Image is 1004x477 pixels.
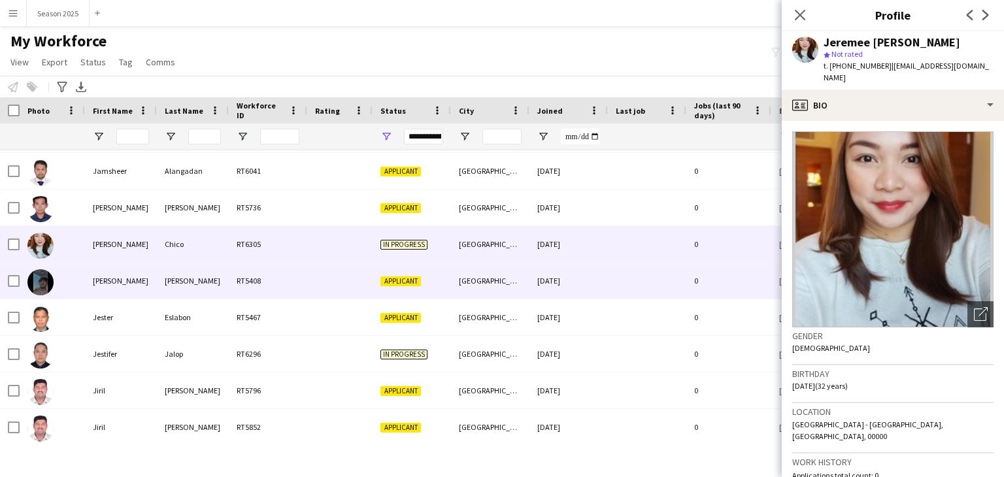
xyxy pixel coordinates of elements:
div: RT6305 [229,226,307,262]
div: [DATE] [529,409,608,445]
button: Open Filter Menu [93,131,105,142]
div: 0 [686,153,771,189]
span: | [EMAIL_ADDRESS][DOMAIN_NAME] [824,61,989,82]
a: Status [75,54,111,71]
div: [GEOGRAPHIC_DATA] [451,189,529,225]
button: Open Filter Menu [459,131,471,142]
h3: Location [792,406,994,418]
div: [DATE] [529,189,608,225]
div: RT5796 [229,372,307,408]
button: Open Filter Menu [380,131,392,142]
div: 0 [686,226,771,262]
img: jeril jacob [27,269,54,295]
span: My Workforce [10,31,107,51]
span: Status [380,106,406,116]
div: 0 [686,299,771,335]
div: [PERSON_NAME] [85,226,157,262]
div: RT5467 [229,299,307,335]
div: 0 [686,336,771,372]
div: RT6041 [229,153,307,189]
span: Tag [119,56,133,68]
span: Not rated [831,49,863,59]
div: Jiril [85,409,157,445]
div: [DATE] [529,263,608,299]
button: Season 2025 [27,1,90,26]
div: 0 [686,189,771,225]
img: Jiril Ouseph [27,379,54,405]
div: Eslabon [157,299,229,335]
div: RT6296 [229,336,307,372]
a: Export [37,54,73,71]
div: 0 [686,372,771,408]
span: [GEOGRAPHIC_DATA] - [GEOGRAPHIC_DATA], [GEOGRAPHIC_DATA], 00000 [792,419,943,441]
div: [GEOGRAPHIC_DATA] [451,263,529,299]
img: Jester Eslabon [27,306,54,332]
div: [GEOGRAPHIC_DATA] [451,336,529,372]
div: [PERSON_NAME] [85,189,157,225]
span: [DATE] (32 years) [792,381,848,391]
div: [DATE] [529,226,608,262]
h3: Profile [782,7,1004,24]
div: Jeremee [PERSON_NAME] [824,37,960,48]
img: Crew avatar or photo [792,131,994,327]
img: Jamsheer Alangadan [27,159,54,186]
span: [DEMOGRAPHIC_DATA] [792,343,870,353]
div: Jestifer [85,336,157,372]
div: [DATE] [529,336,608,372]
img: Jeremee Joy Chico [27,233,54,259]
span: Jobs (last 90 days) [694,101,748,120]
span: Comms [146,56,175,68]
span: Export [42,56,67,68]
div: [PERSON_NAME] [157,409,229,445]
span: Applicant [380,423,421,433]
div: [PERSON_NAME] [85,263,157,299]
input: Joined Filter Input [561,129,600,144]
button: Open Filter Menu [779,131,791,142]
button: Open Filter Menu [537,131,549,142]
app-action-btn: Advanced filters [54,79,70,95]
span: First Name [93,106,133,116]
div: [GEOGRAPHIC_DATA] [451,153,529,189]
span: View [10,56,29,68]
span: In progress [380,350,427,359]
span: Applicant [380,276,421,286]
span: Email [779,106,800,116]
div: [GEOGRAPHIC_DATA] [451,372,529,408]
a: View [5,54,34,71]
h3: Gender [792,330,994,342]
input: Last Name Filter Input [188,129,221,144]
span: Applicant [380,313,421,323]
div: Jamsheer [85,153,157,189]
span: Applicant [380,386,421,396]
div: [DATE] [529,153,608,189]
span: In progress [380,240,427,250]
div: [PERSON_NAME] [157,372,229,408]
div: [DATE] [529,372,608,408]
div: RT5736 [229,189,307,225]
input: First Name Filter Input [116,129,149,144]
a: Comms [141,54,180,71]
span: Last job [616,106,645,116]
div: RT5852 [229,409,307,445]
span: City [459,106,474,116]
div: [PERSON_NAME] [157,189,229,225]
div: Open photos pop-in [967,301,994,327]
input: Workforce ID Filter Input [260,129,299,144]
span: Applicant [380,167,421,176]
span: Applicant [380,203,421,213]
div: 0 [686,409,771,445]
h3: Birthday [792,368,994,380]
span: Joined [537,106,563,116]
h3: Work history [792,456,994,468]
div: [GEOGRAPHIC_DATA] [451,409,529,445]
img: Jerel Carin [27,196,54,222]
div: [PERSON_NAME] [157,263,229,299]
div: 0 [686,263,771,299]
div: Jiril [85,372,157,408]
img: Jestifer Jalop [27,342,54,369]
a: Tag [114,54,138,71]
div: Chico [157,226,229,262]
div: Alangadan [157,153,229,189]
div: Jalop [157,336,229,372]
app-action-btn: Export XLSX [73,79,89,95]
